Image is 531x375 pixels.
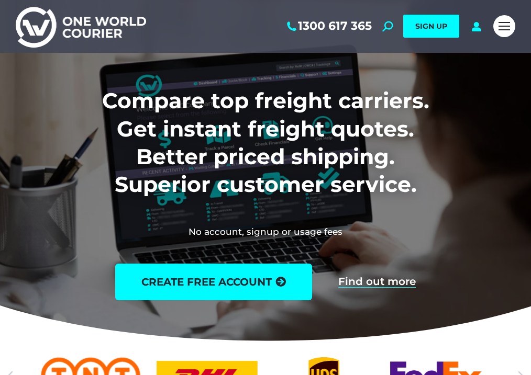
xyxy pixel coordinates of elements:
[38,87,493,198] h1: Compare top freight carriers. Get instant freight quotes. Better priced shipping. Superior custom...
[415,21,447,31] span: SIGN UP
[403,15,459,38] a: SIGN UP
[16,5,146,48] img: One World Courier
[493,15,515,37] a: Mobile menu icon
[115,264,312,300] a: create free account
[285,19,372,33] a: 1300 617 365
[338,276,416,288] a: Find out more
[31,226,500,237] h2: No account, signup or usage fees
